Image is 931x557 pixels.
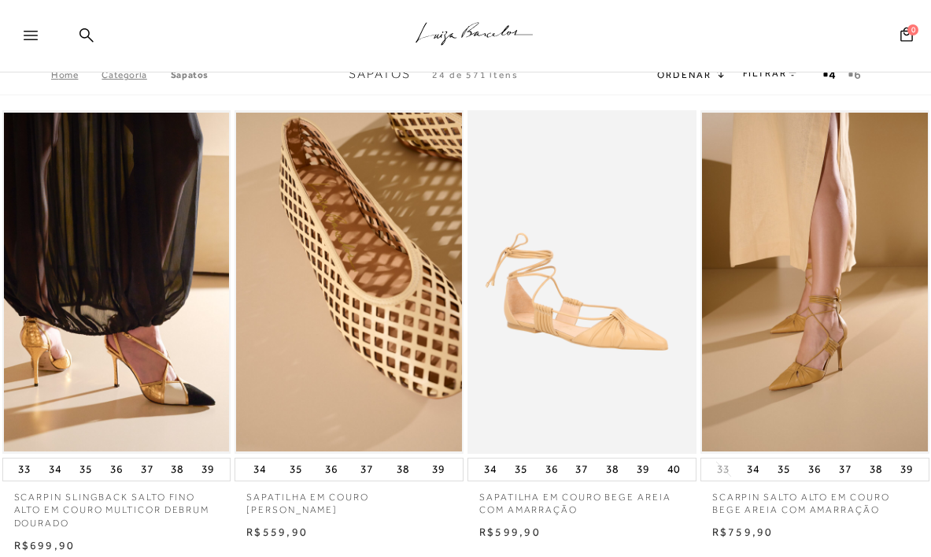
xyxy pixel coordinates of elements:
a: SCARPIN SLINGBACK SALTO FINO ALTO EM COURO MULTICOR DEBRUM DOURADO [2,481,231,530]
button: 38 [392,459,414,481]
a: Home [51,69,102,80]
button: 35 [773,459,795,481]
img: SAPATILHA EM COURO BAUNILHA VAZADA [236,113,462,451]
a: SCARPIN SALTO ALTO EM COURO BEGE AREIA COM AMARRAÇÃO SCARPIN SALTO ALTO EM COURO BEGE AREIA COM A... [702,113,928,451]
img: SCARPIN SLINGBACK SALTO FINO ALTO EM COURO MULTICOR DEBRUM DOURADO [4,113,230,451]
a: SAPATILHA EM COURO BAUNILHA VAZADA SAPATILHA EM COURO BAUNILHA VAZADA [236,113,462,451]
span: 24 de 571 itens [432,69,519,80]
button: 40 [663,459,685,481]
button: 34 [742,459,764,481]
span: 0 [907,24,918,35]
button: 38 [601,459,623,481]
button: 33 [13,459,35,481]
button: 38 [166,459,188,481]
button: 36 [105,459,127,481]
a: Categoria [102,69,170,80]
a: SCARPIN SALTO ALTO EM COURO BEGE AREIA COM AMARRAÇÃO [700,481,929,518]
button: 34 [479,459,501,481]
button: 0 [896,26,918,47]
button: 37 [834,459,856,481]
span: R$759,90 [712,525,774,538]
button: 34 [44,459,66,481]
span: R$559,90 [246,525,308,538]
button: 37 [571,459,593,481]
span: Ordenar [657,69,711,80]
span: R$599,90 [479,525,541,538]
button: gridText6Desc [844,65,866,85]
a: Sapatos [171,69,209,80]
a: SCARPIN SLINGBACK SALTO FINO ALTO EM COURO MULTICOR DEBRUM DOURADO SCARPIN SLINGBACK SALTO FINO A... [4,113,230,451]
span: Sapatos [349,67,411,81]
img: SAPATILHA EM COURO BEGE AREIA COM AMARRAÇÃO [469,113,695,451]
button: 36 [541,459,563,481]
button: 38 [865,459,887,481]
button: 39 [632,459,654,481]
button: 39 [896,459,918,481]
button: 39 [427,459,449,481]
a: SAPATILHA EM COURO BEGE AREIA COM AMARRAÇÃO SAPATILHA EM COURO BEGE AREIA COM AMARRAÇÃO [469,113,695,451]
span: R$699,90 [14,539,76,551]
button: 37 [356,459,378,481]
a: SAPATILHA EM COURO BEGE AREIA COM AMARRAÇÃO [467,481,696,518]
button: 35 [75,459,97,481]
button: 34 [249,459,271,481]
button: 36 [804,459,826,481]
button: Mostrar 4 produtos por linha [818,65,840,85]
button: 37 [136,459,158,481]
button: 36 [320,459,342,481]
img: SCARPIN SALTO ALTO EM COURO BEGE AREIA COM AMARRAÇÃO [702,113,928,451]
button: 35 [285,459,307,481]
a: FILTRAR [743,68,798,79]
button: 39 [197,459,219,481]
button: 35 [510,459,532,481]
button: 33 [712,462,734,477]
a: SAPATILHA EM COURO [PERSON_NAME] [235,481,464,518]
